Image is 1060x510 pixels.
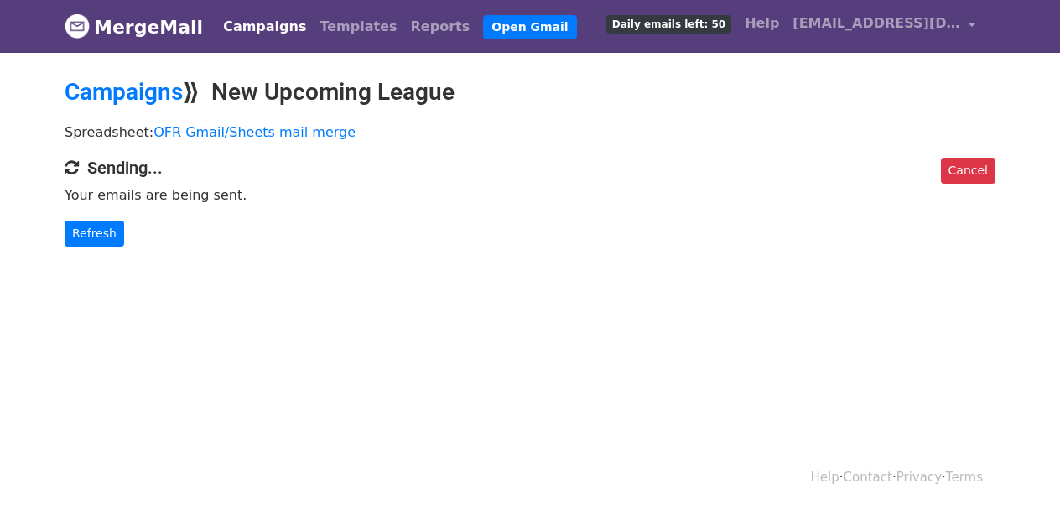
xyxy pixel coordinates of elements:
a: [EMAIL_ADDRESS][DOMAIN_NAME] [786,7,982,46]
a: Campaigns [65,78,183,106]
a: Templates [313,10,403,44]
a: Refresh [65,221,124,247]
a: Contact [844,470,892,485]
a: Terms [946,470,983,485]
a: Help [738,7,786,40]
span: [EMAIL_ADDRESS][DOMAIN_NAME] [792,13,960,34]
img: MergeMail logo [65,13,90,39]
a: Cancel [941,158,995,184]
a: Campaigns [216,10,313,44]
a: Privacy [896,470,942,485]
p: Spreadsheet: [65,123,995,141]
a: Daily emails left: 50 [600,7,738,40]
a: OFR Gmail/Sheets mail merge [153,124,356,140]
a: Open Gmail [483,15,576,39]
h2: ⟫ New Upcoming League [65,78,995,107]
a: Reports [404,10,477,44]
a: Help [811,470,839,485]
h4: Sending... [65,158,995,178]
p: Your emails are being sent. [65,186,995,204]
span: Daily emails left: 50 [606,15,731,34]
a: MergeMail [65,9,203,44]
